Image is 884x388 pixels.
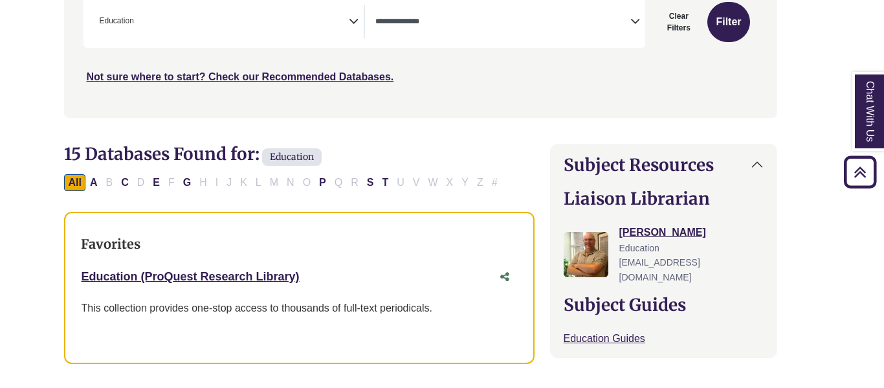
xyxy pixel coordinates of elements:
[707,2,749,42] button: Submit for Search Results
[81,236,517,252] h3: Favorites
[149,174,164,191] button: Filter Results E
[179,174,195,191] button: Filter Results G
[551,144,777,185] button: Subject Resources
[375,17,630,28] textarea: Search
[619,227,706,238] a: [PERSON_NAME]
[564,333,645,344] a: Education Guides
[99,15,133,27] span: Education
[619,257,700,282] span: [EMAIL_ADDRESS][DOMAIN_NAME]
[564,188,764,209] h2: Liaison Librarian
[378,174,392,191] button: Filter Results T
[653,2,705,42] button: Clear Filters
[117,174,133,191] button: Filter Results C
[262,148,322,166] span: Education
[81,300,517,317] p: This collection provides one-stop access to thousands of full-text periodicals.
[315,174,330,191] button: Filter Results P
[839,163,881,181] a: Back to Top
[564,295,764,315] h2: Subject Guides
[363,174,378,191] button: Filter Results S
[64,174,85,191] button: All
[86,71,393,82] a: Not sure where to start? Check our Recommended Databases.
[64,176,502,187] div: Alpha-list to filter by first letter of database name
[94,15,133,27] li: Education
[619,243,659,253] span: Education
[86,174,102,191] button: Filter Results A
[137,17,142,28] textarea: Search
[81,270,299,283] a: Education (ProQuest Research Library)
[64,143,260,165] span: 15 Databases Found for:
[492,265,518,290] button: Share this database
[564,232,608,277] img: Nathan Farley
